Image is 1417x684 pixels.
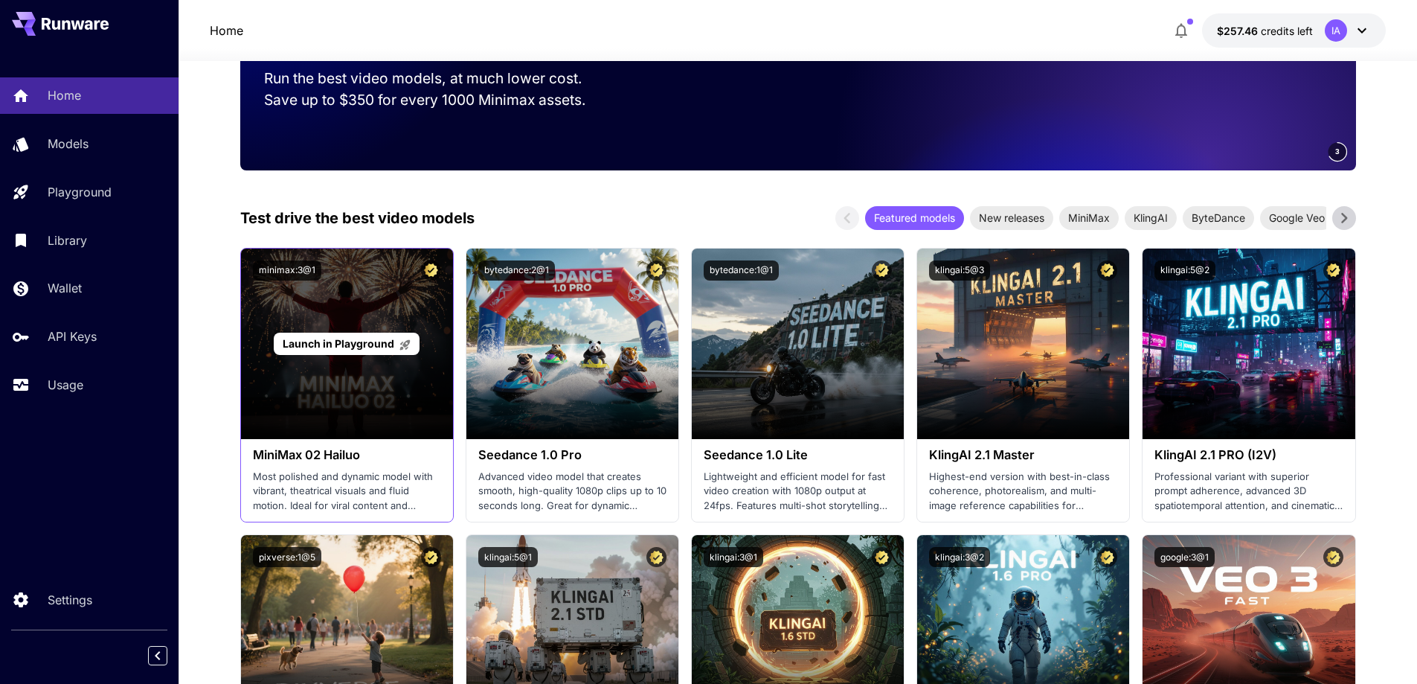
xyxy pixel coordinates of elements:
button: Collapse sidebar [148,646,167,665]
button: Certified Model – Vetted for best performance and includes a commercial license. [646,261,666,281]
p: Wallet [48,279,82,297]
button: Certified Model – Vetted for best performance and includes a commercial license. [1097,261,1117,281]
button: Certified Model – Vetted for best performance and includes a commercial license. [872,547,892,567]
p: Advanced video model that creates smooth, high-quality 1080p clips up to 10 seconds long. Great f... [478,470,666,514]
button: klingai:3@1 [704,547,763,567]
h3: Seedance 1.0 Pro [478,448,666,462]
p: Home [48,86,81,104]
button: bytedance:2@1 [478,261,555,281]
h3: MiniMax 02 Hailuo [253,448,441,462]
div: New releases [970,206,1053,230]
h3: Seedance 1.0 Lite [704,448,892,462]
img: alt [1143,249,1355,439]
span: 3 [1335,146,1340,157]
button: Certified Model – Vetted for best performance and includes a commercial license. [421,547,441,567]
div: IA [1325,19,1347,42]
div: KlingAI [1125,206,1177,230]
p: Models [48,135,89,153]
div: Featured models [865,206,964,230]
span: credits left [1261,25,1313,37]
span: $257.46 [1217,25,1261,37]
span: ByteDance [1183,210,1254,226]
nav: breadcrumb [210,22,243,39]
span: Featured models [865,210,964,226]
h3: KlingAI 2.1 Master [929,448,1117,462]
button: Certified Model – Vetted for best performance and includes a commercial license. [1323,261,1343,281]
div: $257.45786 [1217,23,1313,39]
button: klingai:5@1 [478,547,538,567]
button: Certified Model – Vetted for best performance and includes a commercial license. [646,547,666,567]
p: Test drive the best video models [240,207,475,229]
div: Collapse sidebar [159,642,179,669]
p: API Keys [48,327,97,345]
button: Certified Model – Vetted for best performance and includes a commercial license. [872,261,892,281]
button: google:3@1 [1154,547,1215,567]
p: Lightweight and efficient model for fast video creation with 1080p output at 24fps. Features mult... [704,470,892,514]
p: Highest-end version with best-in-class coherence, photorealism, and multi-image reference capabil... [929,470,1117,514]
span: Launch in Playground [283,337,394,350]
span: Google Veo [1260,210,1334,226]
span: KlingAI [1125,210,1177,226]
div: MiniMax [1059,206,1119,230]
button: klingai:3@2 [929,547,990,567]
span: MiniMax [1059,210,1119,226]
p: Usage [48,376,83,394]
button: Certified Model – Vetted for best performance and includes a commercial license. [1097,547,1117,567]
p: Save up to $350 for every 1000 Minimax assets. [264,89,611,111]
button: Certified Model – Vetted for best performance and includes a commercial license. [1323,547,1343,567]
img: alt [466,249,678,439]
button: klingai:5@3 [929,261,990,281]
div: ByteDance [1183,206,1254,230]
p: Playground [48,183,112,201]
a: Home [210,22,243,39]
p: Most polished and dynamic model with vibrant, theatrical visuals and fluid motion. Ideal for vira... [253,470,441,514]
img: alt [692,249,904,439]
p: Professional variant with superior prompt adherence, advanced 3D spatiotemporal attention, and ci... [1154,470,1343,514]
button: minimax:3@1 [253,261,321,281]
p: Run the best video models, at much lower cost. [264,68,611,89]
p: Settings [48,591,92,609]
span: New releases [970,210,1053,226]
p: Library [48,231,87,249]
button: pixverse:1@5 [253,547,321,567]
button: bytedance:1@1 [704,261,779,281]
img: alt [917,249,1129,439]
div: Google Veo [1260,206,1334,230]
button: $257.45786IA [1202,13,1386,48]
button: Certified Model – Vetted for best performance and includes a commercial license. [421,261,441,281]
button: klingai:5@2 [1154,261,1215,281]
a: Launch in Playground [274,333,419,356]
h3: KlingAI 2.1 PRO (I2V) [1154,448,1343,462]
